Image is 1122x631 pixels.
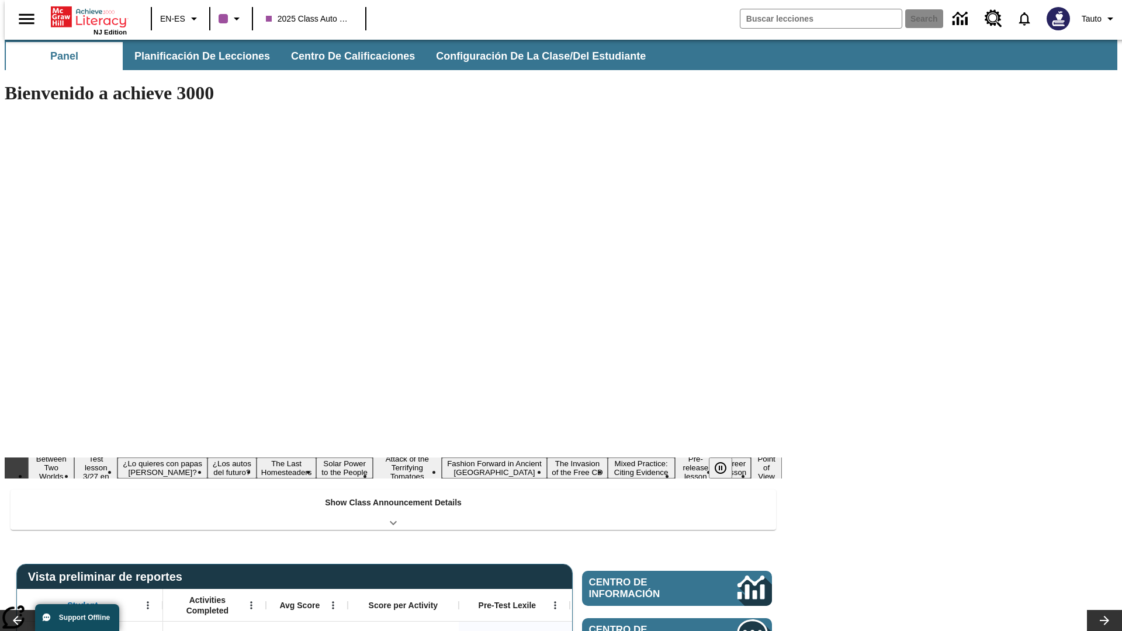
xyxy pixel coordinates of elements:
button: Abrir el menú lateral [9,2,44,36]
a: Centro de información [946,3,978,35]
button: Slide 3 ¿Lo quieres con papas fritas? [117,457,207,479]
button: Abrir menú [546,597,564,614]
div: Portada [51,4,127,36]
span: Avg Score [279,600,320,611]
button: Panel [6,42,123,70]
div: Show Class Announcement Details [11,490,776,530]
button: Slide 11 Pre-release lesson [675,453,717,483]
button: Language: EN-ES, Selecciona un idioma [155,8,206,29]
button: El color de la clase es morado/púrpura. Cambiar el color de la clase. [214,8,248,29]
p: Show Class Announcement Details [325,497,462,509]
button: Centro de calificaciones [282,42,424,70]
a: Portada [51,5,127,29]
span: 2025 Class Auto Grade 13 [266,13,352,25]
div: Subbarra de navegación [5,40,1117,70]
button: Planificación de lecciones [125,42,279,70]
span: Student [67,600,98,611]
button: Slide 13 Point of View [751,453,782,483]
span: Vista preliminar de reportes [28,570,188,584]
a: Centro de información [582,571,772,606]
button: Abrir menú [243,597,260,614]
div: Subbarra de navegación [5,42,656,70]
a: Notificaciones [1009,4,1040,34]
button: Slide 9 The Invasion of the Free CD [547,457,608,479]
a: Centro de recursos, Se abrirá en una pestaña nueva. [978,3,1009,34]
button: Slide 6 Solar Power to the People [316,457,372,479]
button: Abrir menú [324,597,342,614]
span: Pre-Test Lexile [479,600,536,611]
button: Pausar [709,457,732,479]
button: Perfil/Configuración [1077,8,1122,29]
img: Avatar [1047,7,1070,30]
button: Slide 1 Between Two Worlds [28,453,74,483]
span: Tauto [1082,13,1102,25]
span: Support Offline [59,613,110,622]
button: Abrir menú [139,597,157,614]
button: Slide 4 ¿Los autos del futuro? [207,457,257,479]
button: Escoja un nuevo avatar [1040,4,1077,34]
input: search field [740,9,902,28]
div: Pausar [709,457,744,479]
button: Slide 5 The Last Homesteaders [257,457,317,479]
span: NJ Edition [93,29,127,36]
span: Activities Completed [169,595,246,616]
h1: Bienvenido a achieve 3000 [5,82,782,104]
button: Slide 10 Mixed Practice: Citing Evidence [608,457,675,479]
button: Carrusel de lecciones, seguir [1087,610,1122,631]
button: Support Offline [35,604,119,631]
span: Score per Activity [369,600,438,611]
span: EN-ES [160,13,185,25]
button: Configuración de la clase/del estudiante [427,42,655,70]
button: Slide 8 Fashion Forward in Ancient Rome [442,457,548,479]
body: Maximum 600 characters Press Escape to exit toolbar Press Alt + F10 to reach toolbar [5,9,171,20]
button: Slide 2 Test lesson 3/27 en [74,453,117,483]
span: Centro de información [589,577,698,600]
button: Slide 7 Attack of the Terrifying Tomatoes [373,453,442,483]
